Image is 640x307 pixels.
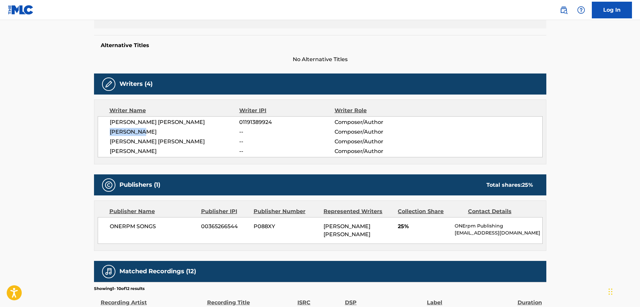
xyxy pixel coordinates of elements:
[335,118,421,126] span: Composer/Author
[110,128,240,136] span: [PERSON_NAME]
[119,80,153,88] h5: Writers (4)
[518,292,543,307] div: Duration
[427,292,514,307] div: Label
[110,147,240,155] span: [PERSON_NAME]
[254,222,318,231] span: P088XY
[574,3,588,17] div: Help
[324,207,393,215] div: Represented Writers
[324,223,370,238] span: [PERSON_NAME] [PERSON_NAME]
[239,118,334,126] span: 01191389924
[557,3,570,17] a: Public Search
[201,207,249,215] div: Publisher IPI
[110,118,240,126] span: [PERSON_NAME] [PERSON_NAME]
[239,138,334,146] span: --
[297,292,342,307] div: ISRC
[119,181,160,189] h5: Publishers (1)
[522,182,533,188] span: 25 %
[254,207,318,215] div: Publisher Number
[398,222,450,231] span: 25%
[335,138,421,146] span: Composer/Author
[335,147,421,155] span: Composer/Author
[345,292,424,307] div: DSP
[207,292,294,307] div: Recording Title
[609,282,613,302] div: Drag
[239,147,334,155] span: --
[335,107,421,115] div: Writer Role
[110,222,196,231] span: ONERPM SONGS
[94,55,546,63] span: No Alternative Titles
[335,128,421,136] span: Composer/Author
[239,107,335,115] div: Writer IPI
[105,80,113,88] img: Writers
[109,207,196,215] div: Publisher Name
[398,207,463,215] div: Collection Share
[607,275,640,307] iframe: Chat Widget
[8,5,34,15] img: MLC Logo
[201,222,249,231] span: 00365266544
[577,6,585,14] img: help
[109,107,240,115] div: Writer Name
[468,207,533,215] div: Contact Details
[455,229,542,237] p: [EMAIL_ADDRESS][DOMAIN_NAME]
[560,6,568,14] img: search
[94,286,145,292] p: Showing 1 - 10 of 12 results
[110,138,240,146] span: [PERSON_NAME] [PERSON_NAME]
[105,268,113,276] img: Matched Recordings
[101,42,540,49] h5: Alternative Titles
[101,292,204,307] div: Recording Artist
[486,181,533,189] div: Total shares:
[105,181,113,189] img: Publishers
[239,128,334,136] span: --
[592,2,632,18] a: Log In
[455,222,542,229] p: ONErpm Publishing
[119,268,196,275] h5: Matched Recordings (12)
